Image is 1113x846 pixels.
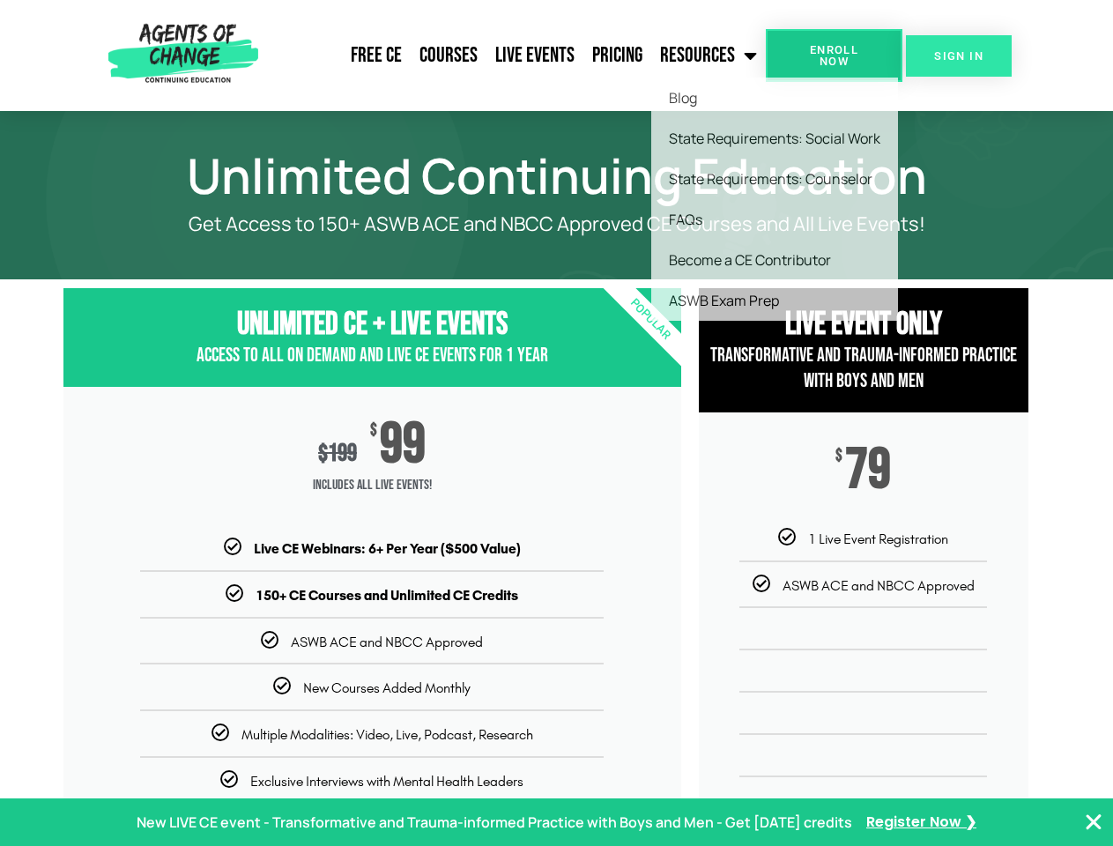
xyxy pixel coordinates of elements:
span: ASWB ACE and NBCC Approved [291,634,483,650]
h3: Unlimited CE + Live Events [63,306,681,344]
a: Courses [411,33,486,78]
span: ASWB ACE and NBCC Approved [783,577,975,594]
a: ASWB Exam Prep [651,280,898,321]
span: SIGN IN [934,50,983,62]
a: Become a CE Contributor [651,240,898,280]
span: Transformative and Trauma-informed Practice with Boys and Men [710,344,1017,393]
span: New Courses Added Monthly [303,679,471,696]
h1: Unlimited Continuing Education [55,155,1059,196]
span: 99 [380,422,426,468]
a: Enroll Now [766,29,902,82]
div: Popular [548,218,752,421]
b: Live CE Webinars: 6+ Per Year ($500 Value) [254,540,521,557]
p: New LIVE CE event - Transformative and Trauma-informed Practice with Boys and Men - Get [DATE] cr... [137,810,852,835]
span: 79 [845,448,891,493]
a: FAQs [651,199,898,240]
ul: Resources [651,78,898,321]
nav: Menu [265,33,766,78]
a: State Requirements: Social Work [651,118,898,159]
a: State Requirements: Counselor [651,159,898,199]
a: SIGN IN [906,35,1012,77]
span: $ [370,422,377,440]
span: $ [318,439,328,468]
h3: Live Event Only [699,306,1028,344]
span: Access to All On Demand and Live CE Events for 1 year [197,344,548,367]
span: Exclusive Interviews with Mental Health Leaders [250,773,523,790]
a: Blog [651,78,898,118]
span: Multiple Modalities: Video, Live, Podcast, Research [241,726,533,743]
div: 199 [318,439,357,468]
b: 150+ CE Courses and Unlimited CE Credits [256,587,518,604]
button: Close Banner [1083,812,1104,833]
a: Free CE [342,33,411,78]
span: Enroll Now [794,44,874,67]
span: Includes ALL Live Events! [63,468,681,503]
a: Live Events [486,33,583,78]
p: Get Access to 150+ ASWB ACE and NBCC Approved CE Courses and All Live Events! [125,213,989,235]
span: $ [835,448,842,465]
a: Pricing [583,33,651,78]
span: 1 Live Event Registration [808,531,948,547]
a: Resources [651,33,766,78]
a: Register Now ❯ [866,810,976,835]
